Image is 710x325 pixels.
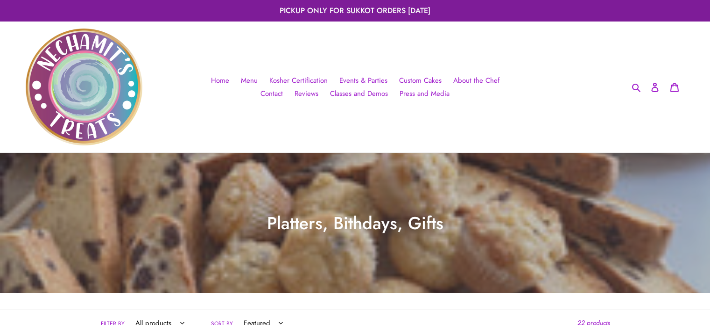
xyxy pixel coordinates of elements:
[267,210,443,236] span: Platters, Bithdays, Gifts
[26,29,142,145] img: Nechamit&#39;s Treats
[241,75,258,86] span: Menu
[395,87,454,101] a: Press and Media
[339,75,387,86] span: Events & Parties
[269,75,328,86] span: Kosher Certification
[206,74,234,87] a: Home
[453,75,499,86] span: About the Chef
[325,87,393,101] a: Classes and Demos
[400,88,450,99] span: Press and Media
[256,87,288,101] a: Contact
[449,74,504,87] a: About the Chef
[394,74,446,87] a: Custom Cakes
[290,87,323,101] a: Reviews
[399,75,442,86] span: Custom Cakes
[335,74,392,87] a: Events & Parties
[330,88,388,99] span: Classes and Demos
[260,88,283,99] span: Contact
[236,74,262,87] a: Menu
[295,88,318,99] span: Reviews
[211,75,229,86] span: Home
[265,74,332,87] a: Kosher Certification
